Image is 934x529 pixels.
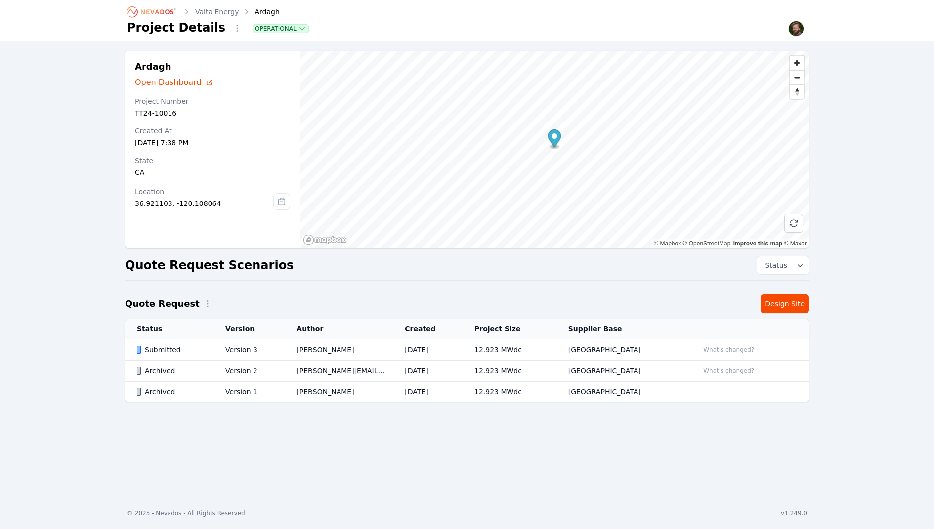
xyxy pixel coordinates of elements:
a: Open Dashboard [135,77,290,88]
a: Design Site [761,294,809,313]
div: v1.249.0 [781,509,807,517]
div: TT24-10016 [135,108,290,118]
td: [DATE] [393,339,463,361]
td: [GEOGRAPHIC_DATA] [556,339,687,361]
button: What's changed? [699,344,759,355]
th: Author [285,319,393,339]
span: Zoom out [790,71,804,84]
a: Improve this map [733,240,782,247]
button: Reset bearing to north [790,84,804,99]
tr: ArchivedVersion 1[PERSON_NAME][DATE]12.923 MWdc[GEOGRAPHIC_DATA] [125,382,809,402]
div: 36.921103, -120.108064 [135,199,273,208]
td: 12.923 MWdc [463,339,556,361]
td: [GEOGRAPHIC_DATA] [556,382,687,402]
td: [DATE] [393,382,463,402]
th: Created [393,319,463,339]
button: Zoom out [790,70,804,84]
a: Mapbox homepage [303,234,346,245]
button: What's changed? [699,366,759,376]
th: Project Size [463,319,556,339]
td: [PERSON_NAME][EMAIL_ADDRESS][PERSON_NAME][DOMAIN_NAME] [285,361,393,382]
canvas: Map [300,51,809,248]
a: Mapbox [654,240,681,247]
div: Ardagh [241,7,280,17]
div: [DATE] 7:38 PM [135,138,290,148]
td: [PERSON_NAME] [285,339,393,361]
td: Version 2 [213,361,285,382]
span: Status [761,260,787,270]
div: Location [135,187,273,197]
h2: Quote Request [125,297,200,311]
td: Version 3 [213,339,285,361]
th: Supplier Base [556,319,687,339]
button: Status [757,256,809,274]
tr: ArchivedVersion 2[PERSON_NAME][EMAIL_ADDRESS][PERSON_NAME][DOMAIN_NAME][DATE]12.923 MWdc[GEOGRAPH... [125,361,809,382]
tr: SubmittedVersion 3[PERSON_NAME][DATE]12.923 MWdc[GEOGRAPHIC_DATA]What's changed? [125,339,809,361]
div: Archived [137,366,209,376]
nav: Breadcrumb [127,4,280,20]
div: Created At [135,126,290,136]
div: State [135,156,290,165]
div: Archived [137,387,209,397]
div: Map marker [548,129,561,150]
a: Valta Energy [195,7,239,17]
h1: Project Details [127,20,225,36]
h2: Ardagh [135,61,290,73]
th: Version [213,319,285,339]
a: Maxar [784,240,807,247]
button: Operational [253,25,308,33]
span: Open Dashboard [135,77,202,88]
div: CA [135,167,290,177]
td: [GEOGRAPHIC_DATA] [556,361,687,382]
td: [DATE] [393,361,463,382]
div: © 2025 - Nevados - All Rights Reserved [127,509,245,517]
div: Project Number [135,96,290,106]
a: OpenStreetMap [683,240,731,247]
td: 12.923 MWdc [463,361,556,382]
td: [PERSON_NAME] [285,382,393,402]
td: Version 1 [213,382,285,402]
img: Sam Prest [788,21,804,37]
div: Submitted [137,345,209,355]
button: Zoom in [790,56,804,70]
h2: Quote Request Scenarios [125,257,294,273]
th: Status [125,319,213,339]
td: 12.923 MWdc [463,382,556,402]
